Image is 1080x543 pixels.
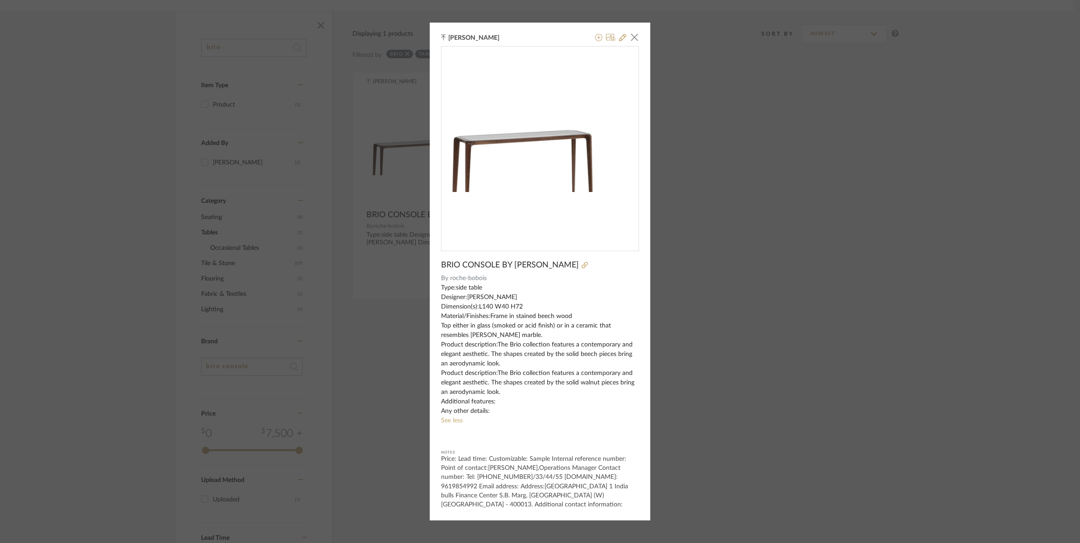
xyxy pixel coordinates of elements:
[441,448,639,457] div: Notes
[625,28,643,46] button: Close
[450,274,639,283] span: roche-bobois
[448,34,513,42] span: [PERSON_NAME]
[441,47,639,243] div: 0
[441,260,579,270] span: BRIO CONSOLE BY [PERSON_NAME]
[441,283,639,416] div: Type:side table Designer:[PERSON_NAME] Dimension(s):L140 W40 H72 Material/Finishes:Frame in stain...
[441,454,639,509] div: Price: Lead time: Customizable: Sample Internal reference number: Point of contact:[PERSON_NAME],...
[441,417,463,424] a: See less
[441,98,639,192] img: 9f79d8fe-8b14-494c-96cf-7d5d744af0e0_436x436.jpg
[441,274,448,283] span: By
